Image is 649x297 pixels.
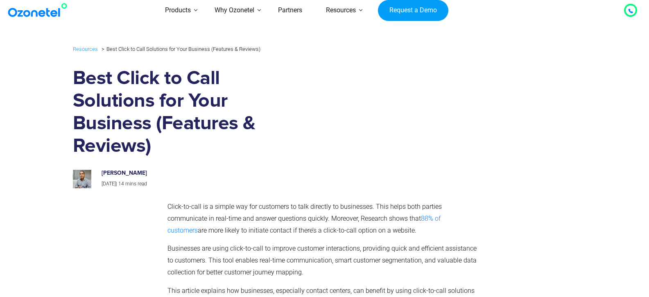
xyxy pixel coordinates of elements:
li: Best Click to Call Solutions for Your Business (Features & Reviews) [99,44,260,54]
img: prashanth-kancherla_avatar-200x200.jpeg [73,170,91,188]
span: [DATE] [102,181,116,187]
a: 88% of customers [167,215,441,234]
h1: Best Click to Call Solutions for Your Business (Features & Reviews) [73,67,283,158]
a: Resources [73,44,98,54]
span: Businesses are using click-to-call to improve customer interactions, providing quick and efficien... [167,244,477,276]
span: Click-to-call is a simple way for customers to talk directly to businesses. This helps both parti... [167,203,442,222]
span: mins read [125,181,147,187]
h6: [PERSON_NAME] [102,170,274,177]
span: 14 [118,181,124,187]
p: | [102,180,274,189]
span: are more likely to initiate contact if there’s a click-to-call option on a website. [198,226,416,234]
